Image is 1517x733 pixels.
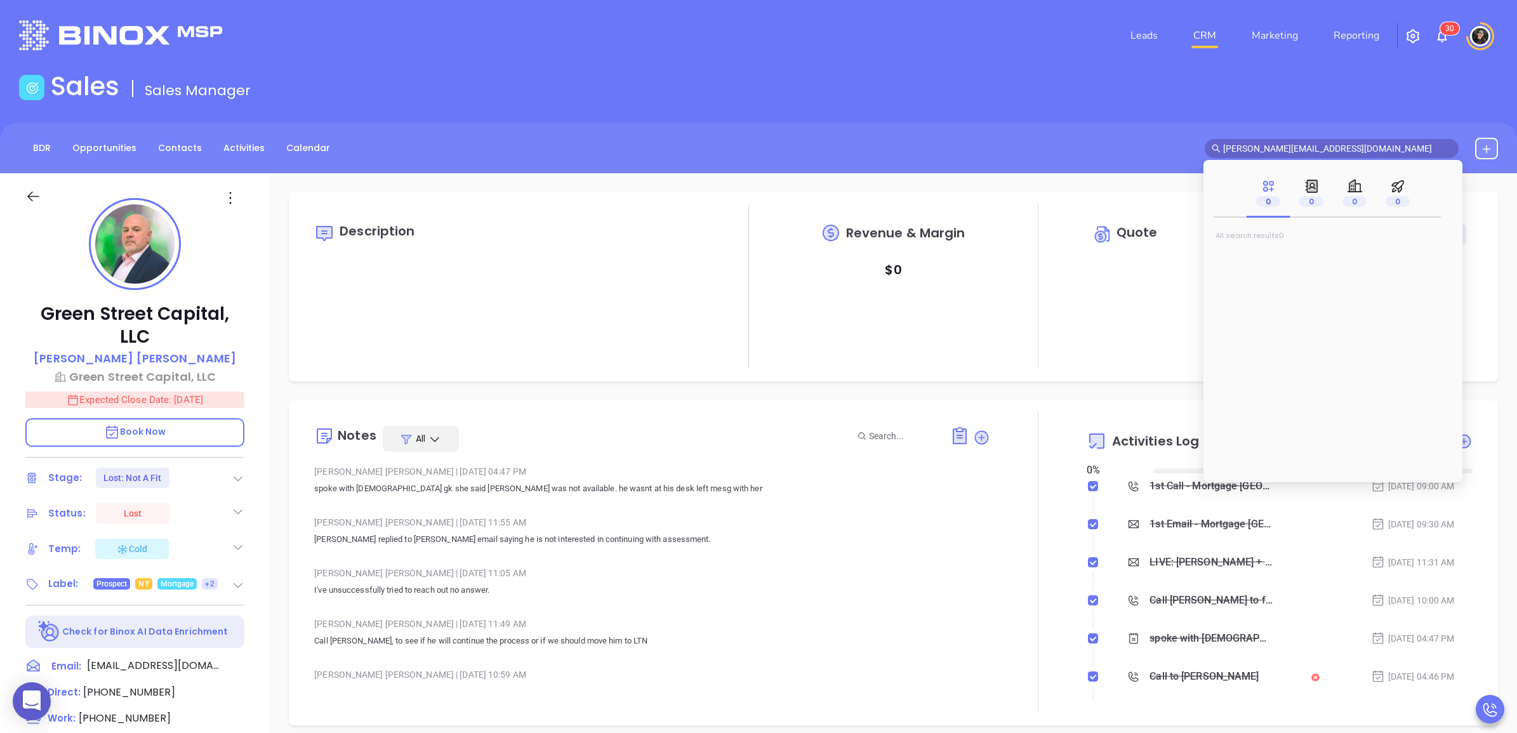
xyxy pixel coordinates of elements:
[314,532,990,547] p: [PERSON_NAME] replied to [PERSON_NAME] email saying he is not interested in continuing with asses...
[1116,223,1158,241] span: Quote
[1149,477,1273,496] div: 1st Call - Mortgage [GEOGRAPHIC_DATA]
[1434,29,1450,44] img: iconNotification
[416,432,425,445] span: All
[846,227,965,239] span: Revenue & Margin
[1470,26,1490,46] img: user
[51,71,119,102] h1: Sales
[205,577,214,591] span: +2
[124,503,142,524] div: Lost
[145,81,251,100] span: Sales Manager
[1112,435,1199,447] span: Activities Log
[456,517,458,527] span: |
[314,633,990,649] p: Call [PERSON_NAME], to see if he will continue the process or if we should move him to LTN
[95,204,175,284] img: profile-user
[1216,230,1284,241] span: All search results 0
[62,625,228,638] p: Check for Binox AI Data Enrichment
[1247,23,1303,48] a: Marketing
[1256,196,1280,207] span: 0
[1212,144,1221,153] span: search
[19,20,222,50] img: logo
[1149,515,1273,534] div: 1st Email - Mortgage [GEOGRAPHIC_DATA]
[456,670,458,680] span: |
[1149,591,1273,610] div: Call [PERSON_NAME] to follow up
[314,564,990,583] div: [PERSON_NAME] [PERSON_NAME] [DATE] 11:05 AM
[48,504,86,523] div: Status:
[1386,196,1410,207] span: 0
[150,138,209,159] a: Contacts
[1405,29,1421,44] img: iconSetting
[1371,631,1455,645] div: [DATE] 04:47 PM
[1445,24,1450,33] span: 3
[885,258,901,281] p: $ 0
[314,462,990,481] div: [PERSON_NAME] [PERSON_NAME] [DATE] 04:47 PM
[338,429,376,442] div: Notes
[104,425,166,438] span: Book Now
[25,392,244,408] p: Expected Close Date: [DATE]
[1125,23,1163,48] a: Leads
[1371,555,1455,569] div: [DATE] 11:31 AM
[1371,479,1455,493] div: [DATE] 09:00 AM
[38,621,60,643] img: Ai-Enrich-DaqCidB-.svg
[314,583,990,598] p: I've unsuccessfully tried to reach out no answer.
[83,685,175,699] span: [PHONE_NUMBER]
[340,222,414,240] span: Description
[456,466,458,477] span: |
[314,481,990,496] p: spoke with [DEMOGRAPHIC_DATA] gk she said [PERSON_NAME] was not available. he wasnt at his desk l...
[1328,23,1384,48] a: Reporting
[1450,24,1454,33] span: 0
[216,138,272,159] a: Activities
[314,614,990,633] div: [PERSON_NAME] [PERSON_NAME] [DATE] 11:49 AM
[1371,517,1455,531] div: [DATE] 09:30 AM
[161,577,194,591] span: Mortgage
[103,468,162,488] div: Lost: Not A Fit
[65,138,144,159] a: Opportunities
[48,574,79,593] div: Label:
[1188,23,1221,48] a: CRM
[1371,670,1455,683] div: [DATE] 04:46 PM
[87,658,220,673] span: [EMAIL_ADDRESS][DOMAIN_NAME]
[314,513,990,532] div: [PERSON_NAME] [PERSON_NAME] [DATE] 11:55 AM
[1223,142,1452,155] input: Search…
[138,577,149,591] span: NY
[869,429,936,443] input: Search...
[279,138,338,159] a: Calendar
[51,658,81,675] span: Email:
[1149,667,1259,686] div: Call to [PERSON_NAME]
[25,138,58,159] a: BDR
[1371,593,1455,607] div: [DATE] 10:00 AM
[116,541,147,557] div: Cold
[48,468,83,487] div: Stage:
[1149,629,1273,648] div: spoke with [DEMOGRAPHIC_DATA] gk she said [PERSON_NAME] was not available. he wasnt at his desk l...
[1440,22,1459,35] sup: 30
[34,350,236,368] a: [PERSON_NAME] [PERSON_NAME]
[1149,553,1273,572] div: LIVE: [PERSON_NAME] + [PERSON_NAME] on The True Cost of a Data Breach
[34,350,236,367] p: [PERSON_NAME] [PERSON_NAME]
[456,568,458,578] span: |
[25,368,244,385] a: Green Street Capital, LLC
[48,711,76,725] span: Work:
[48,685,81,699] span: Direct :
[456,619,458,629] span: |
[1087,463,1138,478] div: 0 %
[48,539,81,558] div: Temp:
[96,577,128,591] span: Prospect
[1299,196,1323,207] span: 0
[314,665,990,684] div: [PERSON_NAME] [PERSON_NAME] [DATE] 10:59 AM
[79,711,171,725] span: [PHONE_NUMBER]
[1342,196,1367,207] span: 0
[1093,224,1113,244] img: Circle dollar
[25,303,244,348] p: Green Street Capital, LLC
